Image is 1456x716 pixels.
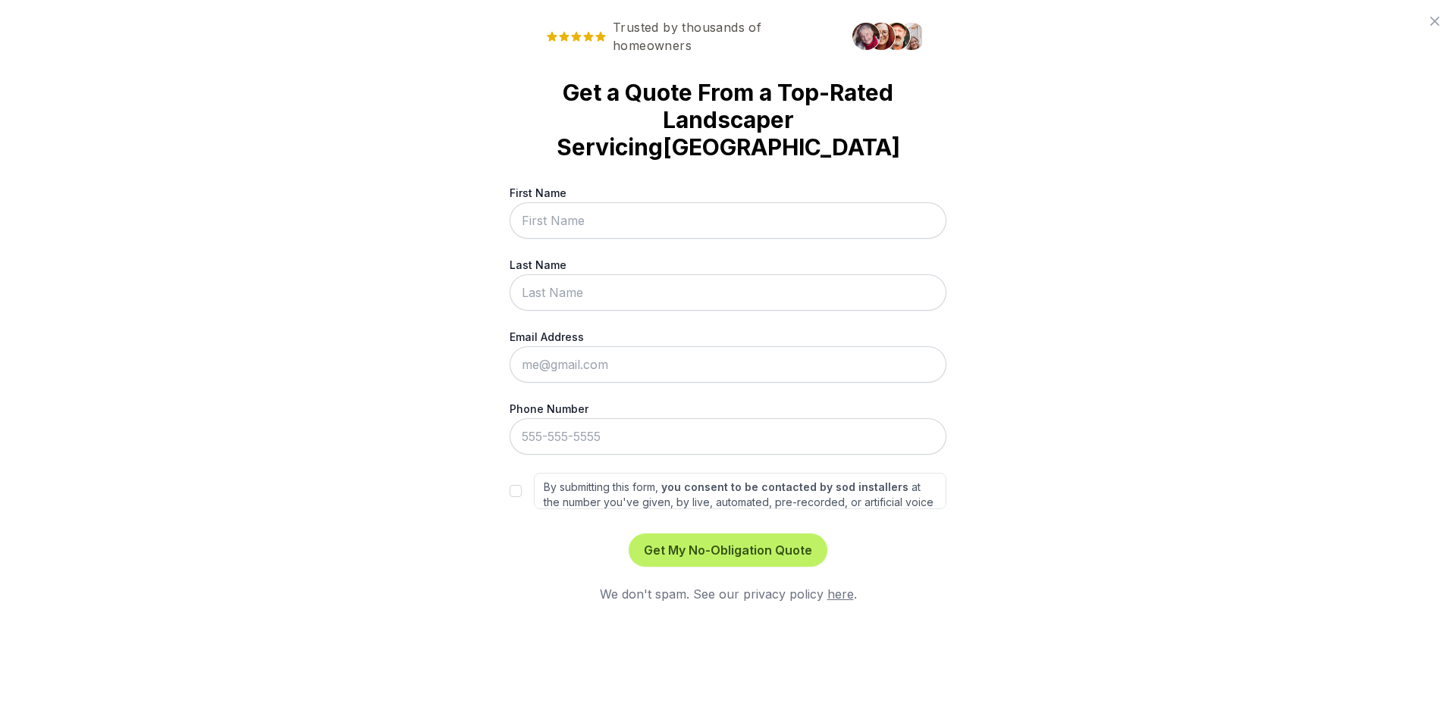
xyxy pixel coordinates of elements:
label: First Name [510,185,946,201]
label: Last Name [510,257,946,273]
div: We don't spam. See our privacy policy . [510,585,946,603]
input: me@gmail.com [510,346,946,383]
label: Email Address [510,329,946,345]
input: Last Name [510,274,946,311]
label: By submitting this form, at the number you've given, by live, automated, pre-recorded, or artific... [534,473,946,509]
strong: you consent to be contacted by sod installers [661,480,908,493]
label: Phone Number [510,401,946,417]
input: First Name [510,202,946,239]
strong: Get a Quote From a Top-Rated Landscaper Servicing [GEOGRAPHIC_DATA] [534,79,922,161]
a: here [827,586,854,602]
span: Trusted by thousands of homeowners [534,18,843,55]
input: 555-555-5555 [510,418,946,455]
button: Get My No-Obligation Quote [629,533,827,567]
